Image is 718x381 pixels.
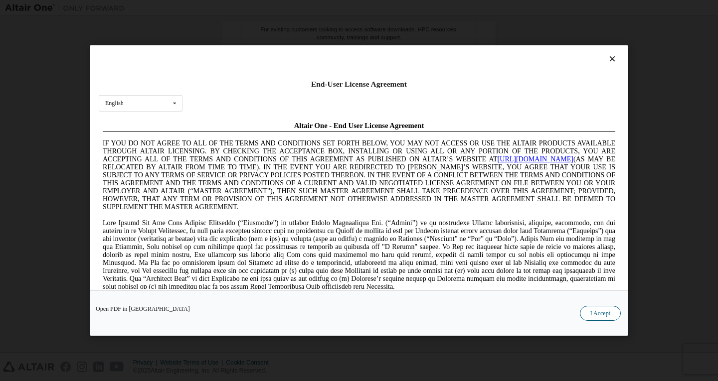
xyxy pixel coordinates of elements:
span: Lore Ipsumd Sit Ame Cons Adipisc Elitseddo (“Eiusmodte”) in utlabor Etdolo Magnaaliqua Eni. (“Adm... [4,102,517,173]
button: I Accept [580,306,621,321]
span: Altair One - End User License Agreement [195,4,326,12]
span: IF YOU DO NOT AGREE TO ALL OF THE TERMS AND CONDITIONS SET FORTH BELOW, YOU MAY NOT ACCESS OR USE... [4,22,517,93]
div: End-User License Agreement [99,79,619,89]
a: Open PDF in [GEOGRAPHIC_DATA] [96,306,190,312]
div: English [105,100,124,106]
a: [URL][DOMAIN_NAME] [399,38,475,45]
